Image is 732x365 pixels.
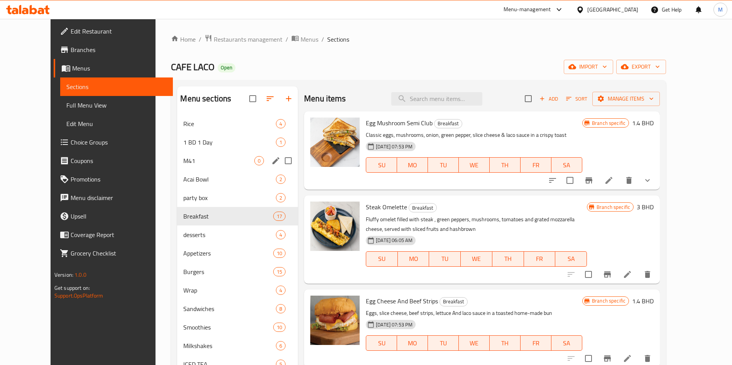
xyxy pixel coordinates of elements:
button: SA [555,251,587,267]
span: Open [218,64,235,71]
img: Steak Omelette [310,202,360,251]
div: Burgers [183,267,273,276]
span: Milkshakes [183,341,276,350]
nav: breadcrumb [171,34,666,44]
span: SU [369,160,394,171]
button: WE [461,251,492,267]
span: Coverage Report [71,230,167,239]
span: Sections [327,35,349,44]
a: Upsell [54,207,173,225]
span: Promotions [71,175,167,184]
div: items [276,119,286,128]
span: Breakfast [440,297,467,306]
div: 1 BD 1 Day1 [177,133,298,151]
a: Menu disclaimer [54,188,173,207]
span: FR [524,160,548,171]
div: desserts4 [177,225,298,244]
button: Sort [564,93,589,105]
span: 2 [276,194,285,202]
div: Sandwiches [183,304,276,313]
h6: 1.4 BHD [632,296,654,306]
li: / [321,35,324,44]
div: Breakfast17 [177,207,298,225]
input: search [391,92,482,106]
span: 1 [276,139,285,146]
span: Branch specific [593,204,633,211]
h6: 3 BHD [637,202,654,212]
div: Smoothies10 [177,318,298,336]
div: Menu-management [504,5,551,14]
span: Sort items [561,93,592,105]
div: desserts [183,230,276,239]
h2: Menu items [304,93,346,104]
div: items [273,323,286,332]
a: Promotions [54,170,173,188]
span: Rice [183,119,276,128]
span: Breakfast [434,119,462,128]
button: SU [366,251,398,267]
span: 4 [276,231,285,239]
div: Breakfast [440,297,468,306]
span: TU [432,253,458,264]
h2: Menu sections [180,93,231,104]
a: Home [171,35,196,44]
span: 6 [276,342,285,350]
span: Branch specific [589,119,629,127]
a: Coupons [54,151,173,170]
span: Menu disclaimer [71,193,167,202]
li: / [286,35,288,44]
span: 10 [274,250,285,257]
li: / [199,35,201,44]
span: WE [462,160,487,171]
span: Upsell [71,212,167,221]
span: party box [183,193,276,202]
button: sort-choices [543,171,562,190]
a: Menus [291,34,318,44]
button: show more [638,171,657,190]
div: items [273,267,286,276]
div: Open [218,63,235,72]
button: Branch-specific-item [580,171,598,190]
a: Restaurants management [205,34,282,44]
button: MO [398,251,429,267]
span: Sort sections [261,89,279,108]
a: Grocery Checklist [54,244,173,262]
span: FR [524,338,548,349]
button: Add section [279,89,298,108]
div: Breakfast [409,203,437,212]
span: WE [462,338,487,349]
span: M41 [183,156,254,165]
span: 15 [274,268,285,276]
span: [DATE] 07:53 PM [373,143,416,150]
span: SA [554,160,579,171]
button: TU [429,251,461,267]
span: Steak Omelette [366,201,407,213]
div: items [276,230,286,239]
div: items [254,156,264,165]
div: Sandwiches8 [177,299,298,318]
span: TH [493,160,517,171]
span: Select section [520,91,536,107]
span: export [622,62,660,72]
span: MO [400,338,425,349]
span: Menus [72,64,167,73]
button: WE [459,157,490,173]
span: TU [431,338,456,349]
span: 1 BD 1 Day [183,138,276,147]
button: TU [428,335,459,351]
span: 8 [276,305,285,313]
span: Full Menu View [66,101,167,110]
span: Version: [54,270,73,280]
span: Smoothies [183,323,273,332]
button: Add [536,93,561,105]
span: Menus [301,35,318,44]
div: Wrap [183,286,276,295]
span: [DATE] 06:05 AM [373,237,416,244]
div: M410edit [177,151,298,170]
span: Breakfast [183,212,273,221]
span: FR [527,253,553,264]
